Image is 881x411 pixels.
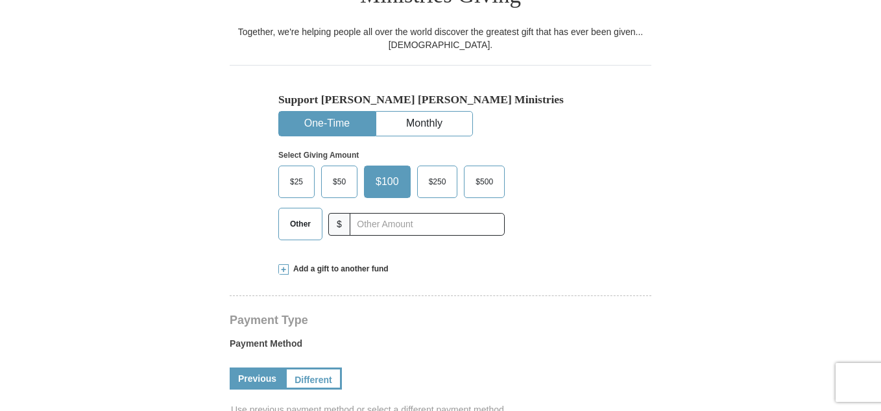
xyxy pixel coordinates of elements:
[422,172,453,192] span: $250
[350,213,505,236] input: Other Amount
[369,172,405,192] span: $100
[230,367,285,390] a: Previous
[284,214,317,234] span: Other
[469,172,500,192] span: $500
[289,264,389,275] span: Add a gift to another fund
[279,112,375,136] button: One-Time
[278,93,603,106] h5: Support [PERSON_NAME] [PERSON_NAME] Ministries
[278,151,359,160] strong: Select Giving Amount
[230,315,651,325] h4: Payment Type
[326,172,352,192] span: $50
[328,213,350,236] span: $
[285,367,342,390] a: Different
[284,172,309,192] span: $25
[376,112,472,136] button: Monthly
[230,337,651,356] label: Payment Method
[230,25,651,51] div: Together, we're helping people all over the world discover the greatest gift that has ever been g...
